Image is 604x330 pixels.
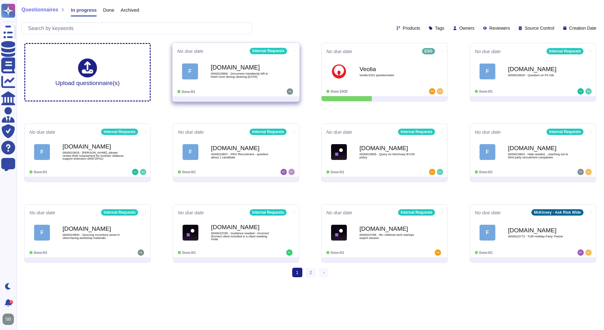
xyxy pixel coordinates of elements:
[63,151,126,160] span: 0000023825 - [PERSON_NAME], please review Risk Assessment for Investor relations support extensio...
[480,225,495,241] div: F
[403,26,420,30] span: Products
[250,209,287,216] div: Internal Requests
[359,66,423,72] b: Veolia
[211,153,274,159] span: 0000023807 - FRO Recruitment - question about 1 candidate
[178,130,204,134] span: No due date
[479,90,492,93] span: Done: 0/1
[63,144,126,150] b: [DOMAIN_NAME]
[359,145,423,151] b: [DOMAIN_NAME]
[281,169,287,175] img: user
[178,210,204,215] span: No due date
[479,170,492,174] span: Done: 0/1
[480,64,495,79] div: F
[359,74,423,77] span: Veolia ESG questionnaire
[331,144,347,160] img: Logo
[331,225,347,241] img: Logo
[286,249,293,256] img: user
[21,7,58,12] span: Questionnaires
[475,130,501,134] span: No due date
[140,169,146,175] img: user
[288,169,295,175] img: user
[211,145,274,151] b: [DOMAIN_NAME]
[435,26,444,30] span: Tags
[489,26,510,30] span: Reviewers
[211,232,274,241] span: 0000023789 - Guidance needed - Incorrect (former) client included in a client meeting invite
[585,249,592,256] img: user
[429,169,435,175] img: user
[525,26,554,30] span: Source Control
[569,26,596,30] span: Creation Date
[531,209,583,216] div: McKinsey - Ask Risk Wide
[34,251,47,254] span: Done: 0/1
[437,169,443,175] img: user
[577,88,584,95] img: user
[211,64,275,70] b: [DOMAIN_NAME]
[475,210,501,215] span: No due date
[429,88,435,95] img: user
[577,249,584,256] img: user
[359,226,423,232] b: [DOMAIN_NAME]
[508,66,571,72] b: [DOMAIN_NAME]
[250,48,287,54] div: Internal Requests
[585,169,592,175] img: user
[250,129,287,135] div: Internal Requests
[326,210,352,215] span: No due date
[34,144,50,160] div: F
[55,58,120,86] div: Upload questionnaire(s)
[459,26,474,30] span: Owners
[508,74,571,77] span: 0000023829 - Question on PII risk
[437,88,443,95] img: user
[585,88,592,95] img: user
[398,129,435,135] div: Internal Requests
[101,129,138,135] div: Internal Requests
[29,210,55,215] span: No due date
[182,63,198,79] div: F
[359,233,423,239] span: 0000023786 - Re: Defense tech startups expert session
[508,153,571,159] span: 0000023803 - Help needed _ reaching out to third party recruitment companies
[508,227,571,233] b: [DOMAIN_NAME]
[63,226,126,232] b: [DOMAIN_NAME]
[182,90,195,93] span: Done: 0/1
[326,49,352,54] span: No due date
[1,312,18,326] button: user
[359,153,423,159] span: 0000023805 - Query on McKinsey BYOD policy
[292,268,302,277] span: 1
[29,130,55,134] span: No due date
[3,314,14,325] img: user
[211,72,275,78] span: 0000023856 - Document mistakenly left in hotel room during cleaning [DATE]
[34,170,47,174] span: Done: 0/1
[508,145,571,151] b: [DOMAIN_NAME]
[547,48,583,54] div: Internal Requests
[132,169,138,175] img: user
[211,224,274,230] b: [DOMAIN_NAME]
[475,49,501,54] span: No due date
[138,249,144,256] img: user
[331,90,347,93] span: Done: 10/25
[398,209,435,216] div: Internal Requests
[306,268,316,277] a: 2
[121,8,139,12] span: Archived
[422,48,435,54] div: ESG
[25,23,252,34] input: Search by keywords
[34,225,50,241] div: F
[331,64,347,79] img: Logo
[323,270,324,275] span: ›
[63,233,126,239] span: 0000023800 - Sourcing Accenture asset in client-facing workshop materials
[435,249,441,256] img: user
[331,170,344,174] span: Done: 0/1
[508,235,571,238] span: 0000023773 - TOR Holiday Party Theme
[182,170,196,174] span: Done: 0/1
[479,251,492,254] span: Done: 0/1
[326,130,352,134] span: No due date
[547,129,583,135] div: Internal Requests
[577,169,584,175] img: user
[177,49,203,53] span: No due date
[183,144,198,160] div: F
[9,300,13,304] div: 9+
[101,209,138,216] div: Internal Requests
[183,225,198,241] img: Logo
[287,89,293,95] img: user
[103,8,114,12] span: Done
[182,251,196,254] span: Done: 0/1
[71,8,97,12] span: In progress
